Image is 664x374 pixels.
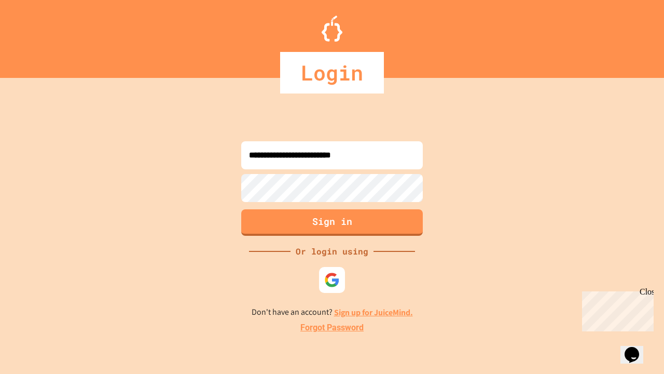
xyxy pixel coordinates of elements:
iframe: chat widget [578,287,654,331]
div: Chat with us now!Close [4,4,72,66]
iframe: chat widget [620,332,654,364]
a: Sign up for JuiceMind. [334,307,413,318]
button: Sign in [241,209,423,236]
img: google-icon.svg [324,272,340,288]
a: Forgot Password [300,322,364,334]
div: Login [280,52,384,94]
p: Don't have an account? [252,306,413,319]
div: Or login using [290,245,374,258]
img: Logo.svg [322,16,342,42]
